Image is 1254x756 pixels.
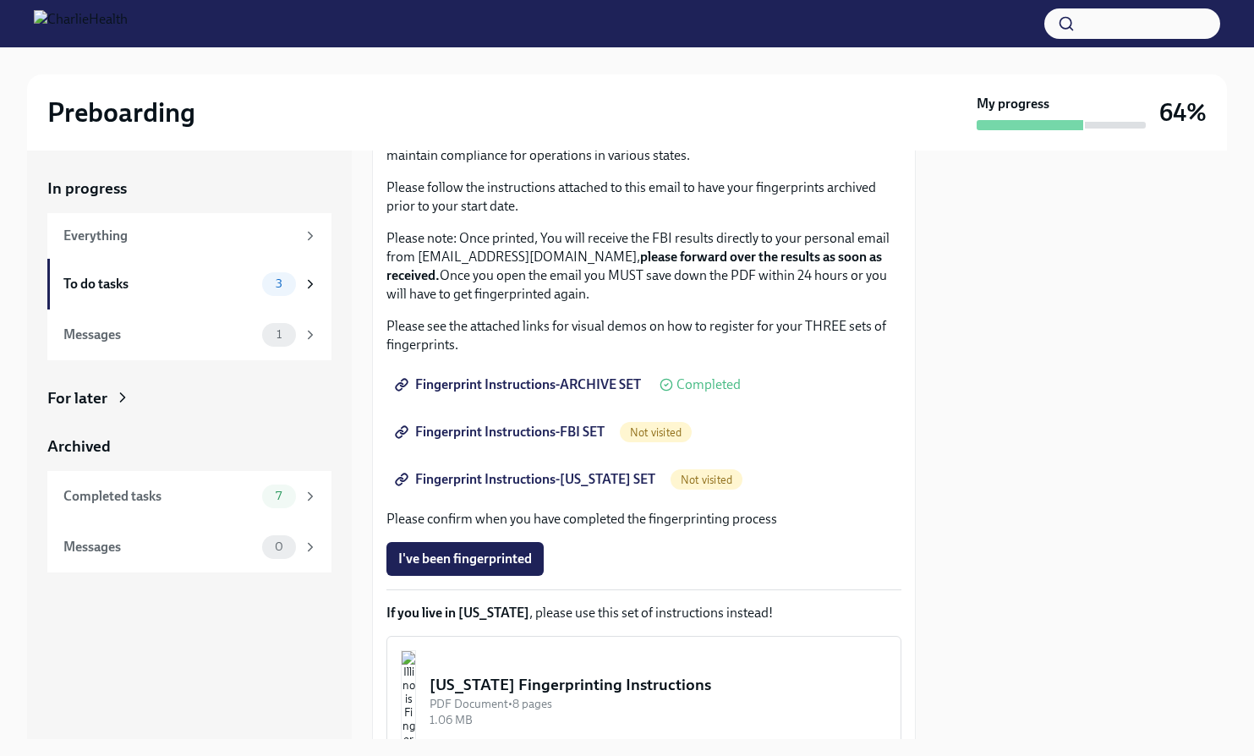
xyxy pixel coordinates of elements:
div: Messages [63,538,255,556]
img: CharlieHealth [34,10,128,37]
span: 7 [266,490,292,502]
a: In progress [47,178,331,200]
span: Completed [676,378,741,392]
div: To do tasks [63,275,255,293]
strong: My progress [977,95,1049,113]
a: Fingerprint Instructions-ARCHIVE SET [386,368,653,402]
span: I've been fingerprinted [398,551,532,567]
p: , please use this set of instructions instead! [386,604,901,622]
a: Archived [47,436,331,457]
span: Fingerprint Instructions-[US_STATE] SET [398,471,655,488]
img: Illinois Fingerprinting Instructions [401,650,416,752]
div: Messages [63,326,255,344]
a: Completed tasks7 [47,471,331,522]
a: Messages1 [47,310,331,360]
span: Fingerprint Instructions-ARCHIVE SET [398,376,641,393]
div: 1.06 MB [430,712,887,728]
span: 0 [265,540,293,553]
h3: 64% [1159,97,1207,128]
div: For later [47,387,107,409]
a: Everything [47,213,331,259]
span: 1 [266,328,292,341]
span: Fingerprint Instructions-FBI SET [398,424,605,441]
span: 3 [266,277,293,290]
strong: If you live in [US_STATE] [386,605,529,621]
h2: Preboarding [47,96,195,129]
p: Please follow the instructions attached to this email to have your fingerprints archived prior to... [386,178,901,216]
span: Not visited [671,474,742,486]
a: For later [47,387,331,409]
a: Fingerprint Instructions-FBI SET [386,415,616,449]
p: Please confirm when you have completed the fingerprinting process [386,510,901,529]
button: I've been fingerprinted [386,542,544,576]
p: Please note: Once printed, You will receive the FBI results directly to your personal email from ... [386,229,901,304]
a: To do tasks3 [47,259,331,310]
div: PDF Document • 8 pages [430,696,887,712]
span: Not visited [620,426,692,439]
div: Completed tasks [63,487,255,506]
p: Please see the attached links for visual demos on how to register for your THREE sets of fingerpr... [386,317,901,354]
a: Messages0 [47,522,331,572]
div: Everything [63,227,296,245]
div: [US_STATE] Fingerprinting Instructions [430,674,887,696]
a: Fingerprint Instructions-[US_STATE] SET [386,463,667,496]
